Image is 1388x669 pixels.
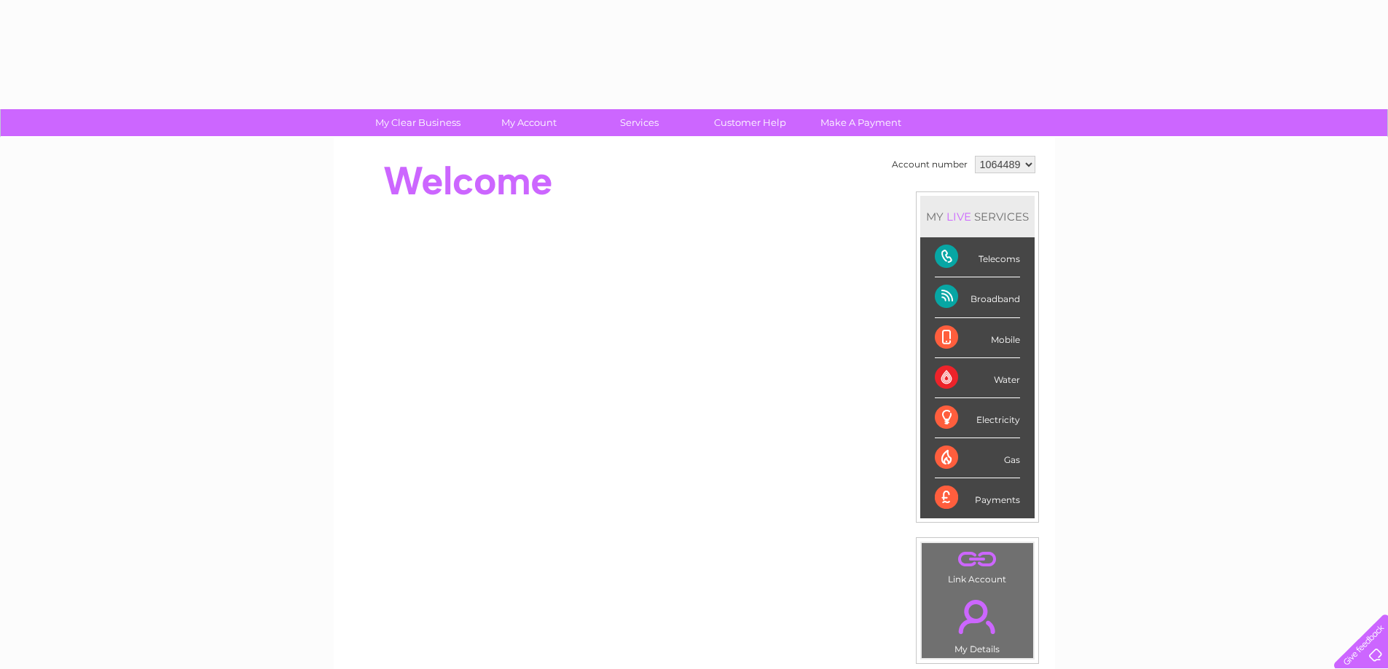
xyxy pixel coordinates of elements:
td: My Details [921,587,1034,659]
td: Link Account [921,542,1034,588]
div: Broadband [935,277,1020,317]
div: Electricity [935,398,1020,438]
div: Water [935,358,1020,398]
div: Payments [935,478,1020,518]
a: Make A Payment [801,109,921,136]
a: My Account [468,109,589,136]
a: My Clear Business [358,109,478,136]
a: Services [579,109,699,136]
a: . [925,547,1030,572]
div: Mobile [935,318,1020,358]
div: Gas [935,438,1020,478]
td: Account number [888,152,971,177]
a: Customer Help [690,109,810,136]
div: MY SERVICES [920,196,1035,237]
div: Telecoms [935,237,1020,277]
a: . [925,591,1030,642]
div: LIVE [944,210,974,223]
